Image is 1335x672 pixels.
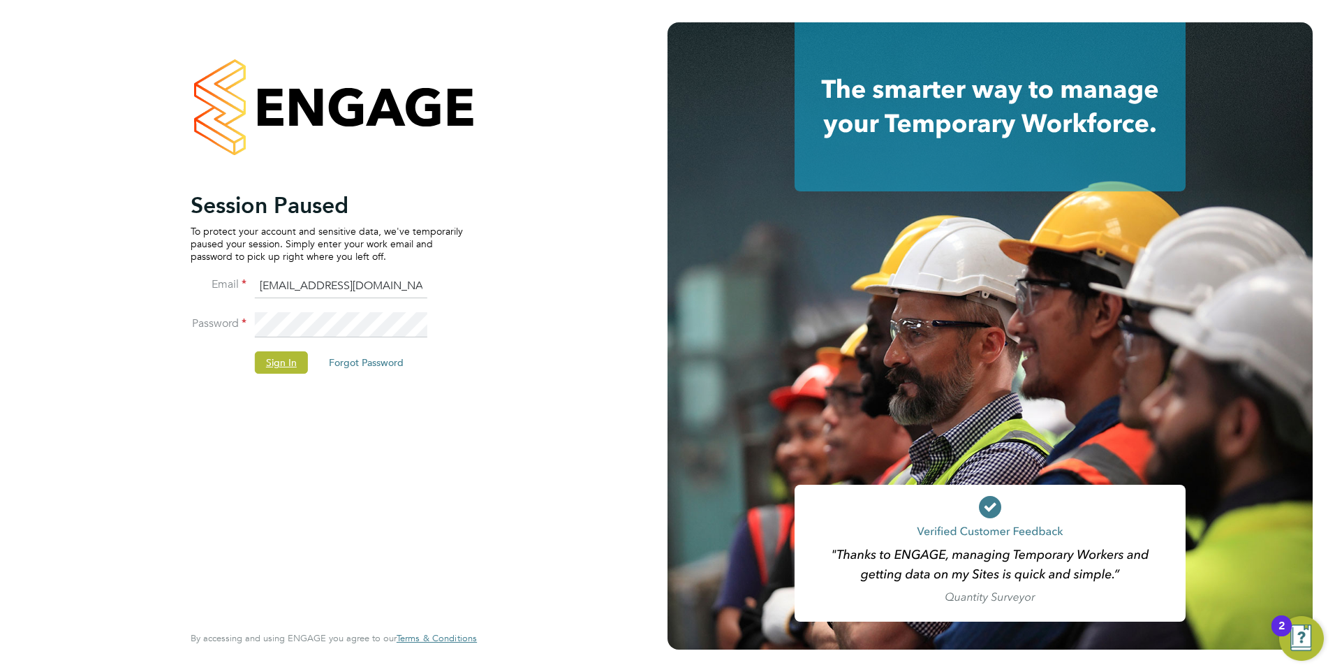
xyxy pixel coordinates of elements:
[191,225,463,263] p: To protect your account and sensitive data, we've temporarily paused your session. Simply enter y...
[397,633,477,644] a: Terms & Conditions
[191,632,477,644] span: By accessing and using ENGAGE you agree to our
[191,191,463,219] h2: Session Paused
[1278,626,1285,644] div: 2
[318,351,415,374] button: Forgot Password
[191,316,246,331] label: Password
[1279,616,1324,661] button: Open Resource Center, 2 new notifications
[397,632,477,644] span: Terms & Conditions
[255,274,427,299] input: Enter your work email...
[191,277,246,292] label: Email
[255,351,308,374] button: Sign In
